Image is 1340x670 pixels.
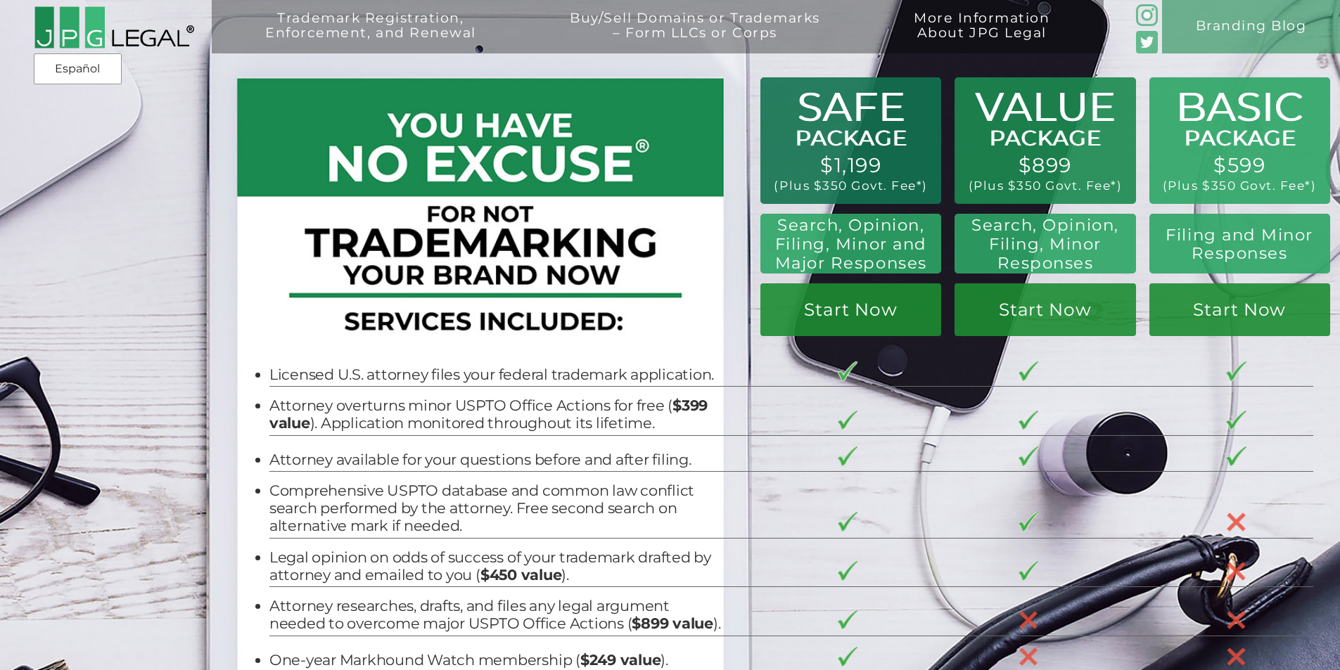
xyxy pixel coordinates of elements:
h2: Filing and Minor Responses [1160,226,1320,263]
b: $450 value [480,566,562,584]
a: Español [38,56,117,82]
img: X-30-3.png [1226,610,1246,631]
img: checkmark-border-3.png [838,561,858,581]
li: Attorney available for your questions before and after filing. [269,451,721,469]
li: Comprehensive USPTO database and common law conflict search performed by the attorney. Free secon... [269,482,721,534]
img: X-30-3.png [1019,647,1039,667]
img: Twitter_Social_Icon_Rounded_Square_Color-mid-green3-90.png [1136,31,1159,53]
img: checkmark-border-3.png [838,647,858,666]
a: Start Now [760,283,941,336]
img: checkmark-border-3.png [838,446,858,466]
img: checkmark-border-3.png [838,610,858,630]
li: One-year Markhound Watch membership ( ). [269,652,721,669]
h2: Search, Opinion, Filing, Minor Responses [966,216,1125,272]
h2: Search, Opinion, Filing, Minor and Major Responses [769,216,933,272]
img: checkmark-border-3.png [838,411,858,430]
img: X-30-3.png [1226,512,1246,532]
b: $899 value [632,614,713,632]
li: Licensed U.S. attorney files your federal trademark application. [269,366,721,384]
li: Attorney researches, drafts, and files any legal argument needed to overcome major USPTO Office A... [269,598,721,633]
img: checkmark-border-3.png [1019,446,1039,466]
b: $399 value [269,397,708,432]
img: checkmark-border-3.png [1226,446,1246,466]
li: Attorney overturns minor USPTO Office Actions for free ( ). Application monitored throughout its ... [269,397,721,432]
a: More InformationAbout JPG Legal [874,11,1090,65]
a: Start Now [1149,283,1330,336]
img: X-30-3.png [1226,561,1246,581]
img: checkmark-border-3.png [838,512,858,532]
img: checkmark-border-3.png [1019,561,1039,581]
img: checkmark-border-3.png [1019,512,1039,532]
img: glyph-logo_May2016-green3-90.png [1136,4,1159,27]
img: checkmark-border-3.png [1226,411,1246,430]
a: Start Now [955,283,1135,336]
img: checkmark-border-3.png [838,361,858,381]
img: checkmark-border-3.png [1226,361,1246,381]
img: checkmark-border-3.png [1019,361,1039,381]
img: checkmark-border-3.png [1019,411,1039,430]
b: $249 value [580,651,661,669]
li: Legal opinion on odds of success of your trademark drafted by attorney and emailed to you ( ). [269,549,721,584]
img: 2016-logo-black-letters-3-r.png [34,6,195,49]
img: X-30-3.png [1226,647,1246,667]
a: Buy/Sell Domains or Trademarks– Form LLCs or Corps [530,11,860,65]
img: X-30-3.png [1019,610,1039,631]
a: Trademark Registration,Enforcement, and Renewal [225,11,516,65]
